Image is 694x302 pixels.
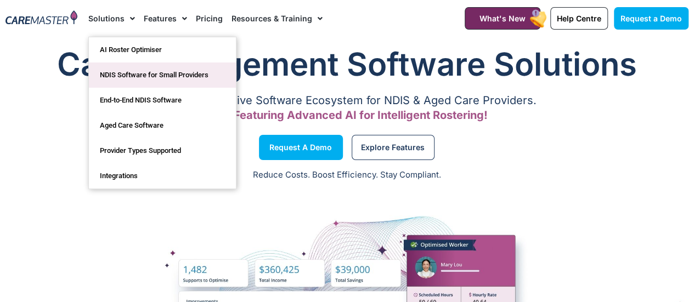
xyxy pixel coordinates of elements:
[88,37,236,189] ul: Solutions
[5,97,689,104] p: A Comprehensive Software Ecosystem for NDIS & Aged Care Providers.
[550,7,608,30] a: Help Centre
[465,7,540,30] a: What's New
[479,14,526,23] span: What's New
[89,37,236,62] a: AI Roster Optimiser
[7,169,687,181] p: Reduce Costs. Boost Efficiency. Stay Compliant.
[614,7,689,30] a: Request a Demo
[5,10,77,26] img: CareMaster Logo
[207,109,488,122] span: Now Featuring Advanced AI for Intelligent Rostering!
[259,135,343,160] a: Request a Demo
[352,135,435,160] a: Explore Features
[89,138,236,163] a: Provider Types Supported
[557,14,601,23] span: Help Centre
[5,42,689,86] h1: Care Management Software Solutions
[89,62,236,88] a: NDIS Software for Small Providers
[361,145,425,150] span: Explore Features
[620,14,682,23] span: Request a Demo
[269,145,332,150] span: Request a Demo
[89,113,236,138] a: Aged Care Software
[89,88,236,113] a: End-to-End NDIS Software
[89,163,236,189] a: Integrations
